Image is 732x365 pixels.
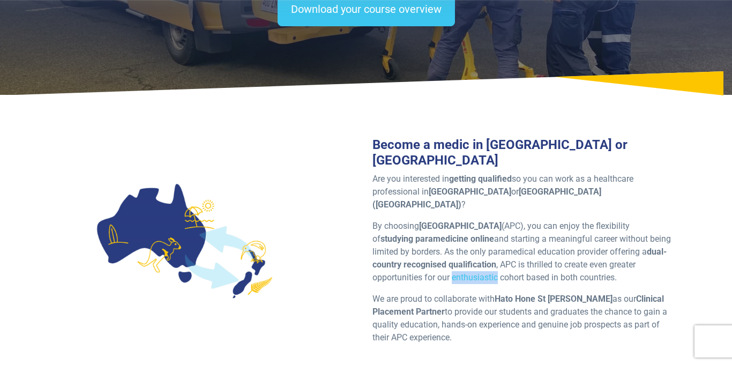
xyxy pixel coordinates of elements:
[372,173,671,211] p: Are you interested in so you can work as a healthcare professional in or ?
[372,247,667,270] strong: dual-country recognised qualification
[372,187,601,210] strong: [GEOGRAPHIC_DATA] ([GEOGRAPHIC_DATA])
[372,137,671,168] h3: Become a medic in [GEOGRAPHIC_DATA] or [GEOGRAPHIC_DATA]
[372,293,671,344] p: We are proud to collaborate with as our to provide our students and graduates the chance to gain ...
[449,174,512,184] strong: getting qualified
[372,294,664,317] strong: Clinical Placement Partner
[495,294,613,304] strong: Hato Hone St [PERSON_NAME]
[372,220,671,284] p: By choosing (APC), you can enjoy the flexibility of and starting a meaningful career without bein...
[380,234,468,244] strong: studying paramedicine
[470,234,494,244] strong: online
[429,187,511,197] strong: [GEOGRAPHIC_DATA]
[419,221,502,231] strong: [GEOGRAPHIC_DATA]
